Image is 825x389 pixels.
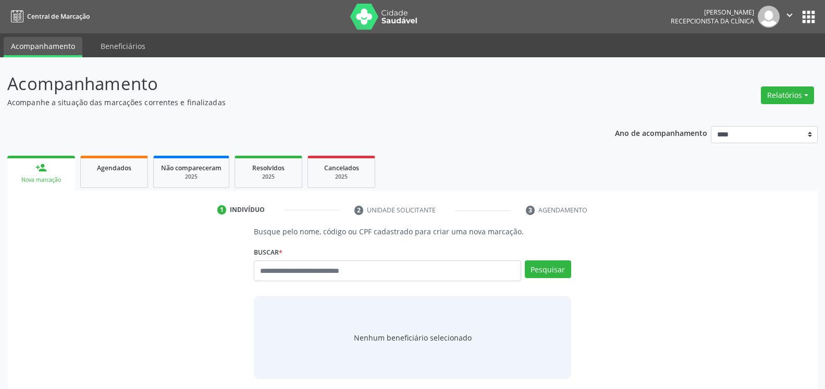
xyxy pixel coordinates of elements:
[242,173,294,181] div: 2025
[761,86,814,104] button: Relatórios
[7,71,575,97] p: Acompanhamento
[254,244,282,260] label: Buscar
[254,226,571,237] p: Busque pelo nome, código ou CPF cadastrado para criar uma nova marcação.
[93,37,153,55] a: Beneficiários
[15,176,68,184] div: Nova marcação
[758,6,780,28] img: img
[780,6,799,28] button: 
[27,12,90,21] span: Central de Marcação
[161,173,221,181] div: 2025
[525,260,571,278] button: Pesquisar
[35,162,47,173] div: person_add
[4,37,82,57] a: Acompanhamento
[252,164,285,172] span: Resolvidos
[217,205,227,215] div: 1
[324,164,359,172] span: Cancelados
[97,164,131,172] span: Agendados
[671,17,754,26] span: Recepcionista da clínica
[354,332,472,343] span: Nenhum beneficiário selecionado
[315,173,367,181] div: 2025
[161,164,221,172] span: Não compareceram
[7,8,90,25] a: Central de Marcação
[784,9,795,21] i: 
[799,8,818,26] button: apps
[7,97,575,108] p: Acompanhe a situação das marcações correntes e finalizadas
[615,126,707,139] p: Ano de acompanhamento
[671,8,754,17] div: [PERSON_NAME]
[230,205,265,215] div: Indivíduo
